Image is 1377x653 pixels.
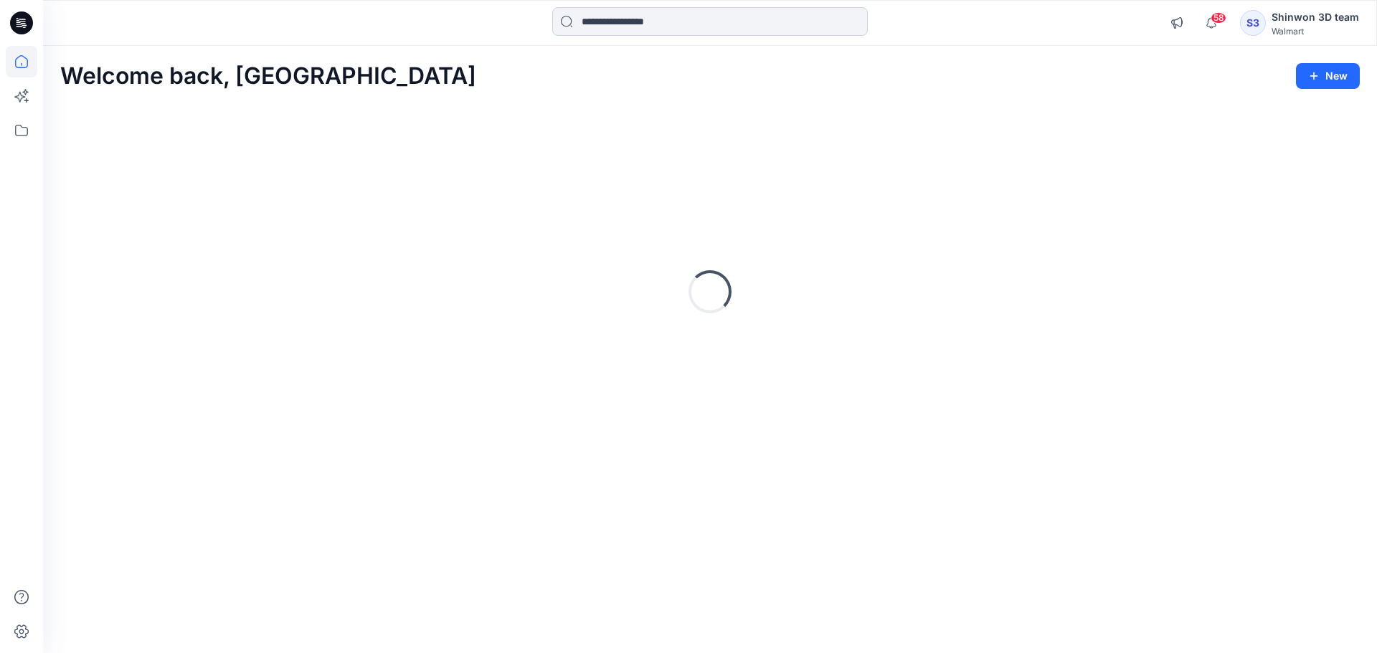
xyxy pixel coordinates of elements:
[1272,9,1359,26] div: Shinwon 3D team
[1296,63,1360,89] button: New
[60,63,476,90] h2: Welcome back, [GEOGRAPHIC_DATA]
[1240,10,1266,36] div: S3
[1211,12,1226,24] span: 58
[1272,26,1359,37] div: Walmart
